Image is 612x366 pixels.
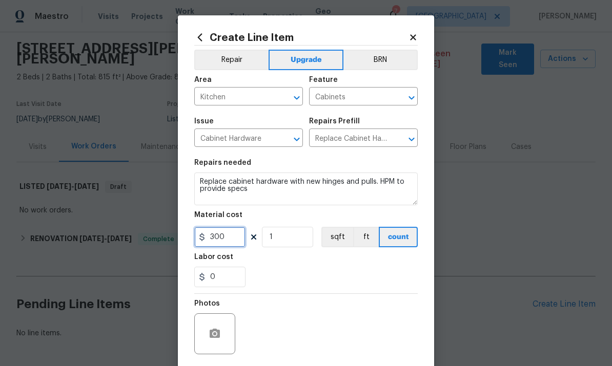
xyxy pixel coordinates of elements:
[343,50,418,70] button: BRN
[194,159,251,166] h5: Repairs needed
[194,211,242,219] h5: Material cost
[379,227,418,247] button: count
[290,132,304,146] button: Open
[404,91,419,105] button: Open
[194,50,269,70] button: Repair
[194,118,214,125] h5: Issue
[353,227,379,247] button: ft
[194,76,212,83] h5: Area
[404,132,419,146] button: Open
[269,50,344,70] button: Upgrade
[290,91,304,105] button: Open
[194,32,409,43] h2: Create Line Item
[309,76,338,83] h5: Feature
[194,173,418,205] textarea: Replace cabinet hardware with new hinges and pulls. HPM to provide specs
[194,253,233,261] h5: Labor cost
[194,300,220,307] h5: Photos
[321,227,353,247] button: sqft
[309,118,360,125] h5: Repairs Prefill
